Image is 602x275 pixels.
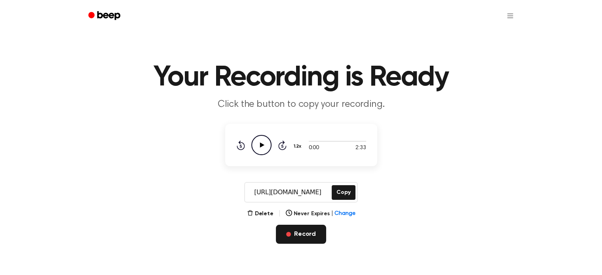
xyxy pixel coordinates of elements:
[83,8,127,24] a: Beep
[293,140,304,153] button: 1.2x
[334,210,355,218] span: Change
[149,98,453,111] p: Click the button to copy your recording.
[501,6,520,25] button: Open menu
[309,144,319,152] span: 0:00
[332,185,355,200] button: Copy
[278,209,281,218] span: |
[331,210,333,218] span: |
[355,144,366,152] span: 2:33
[247,210,273,218] button: Delete
[276,225,326,244] button: Record
[286,210,355,218] button: Never Expires|Change
[99,63,504,92] h1: Your Recording is Ready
